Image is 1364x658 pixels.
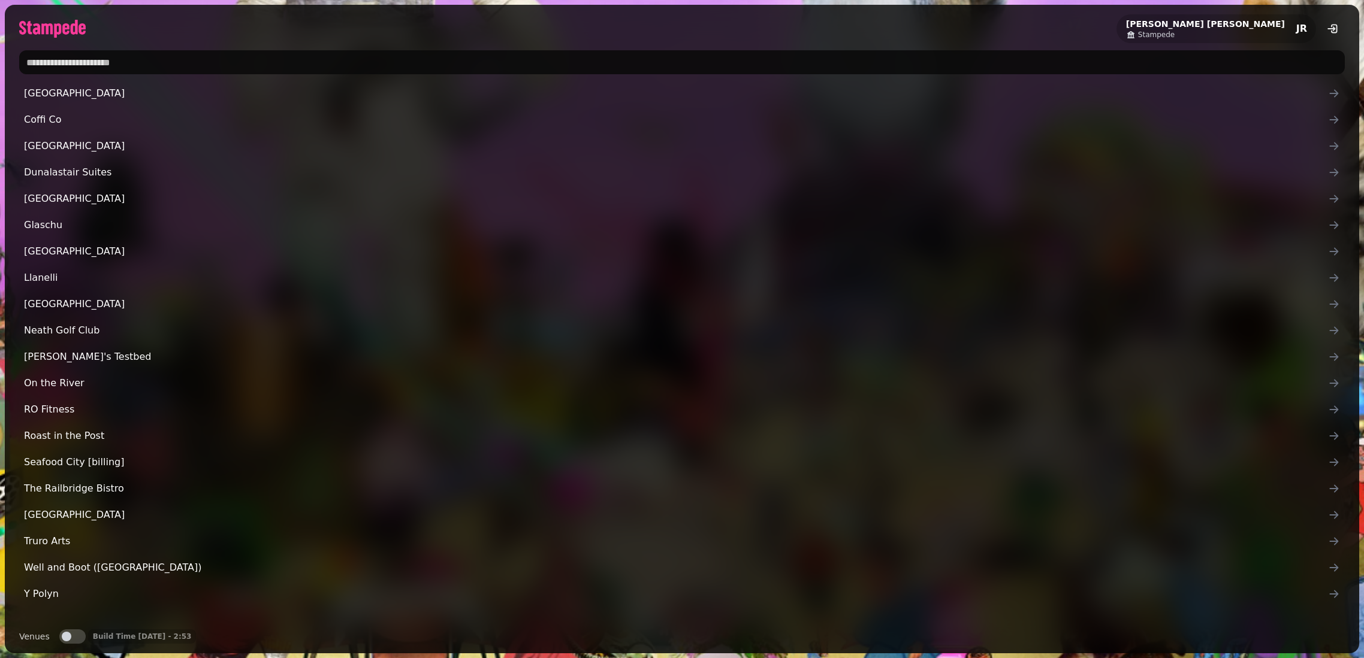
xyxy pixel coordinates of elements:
[24,297,1328,311] span: [GEOGRAPHIC_DATA]
[24,271,1328,285] span: Llanelli
[19,292,1345,316] a: [GEOGRAPHIC_DATA]
[1126,30,1285,40] a: Stampede
[24,508,1328,522] span: [GEOGRAPHIC_DATA]
[19,108,1345,132] a: Coffi Co
[24,244,1328,259] span: [GEOGRAPHIC_DATA]
[19,398,1345,422] a: RO Fitness
[24,86,1328,101] span: [GEOGRAPHIC_DATA]
[19,582,1345,606] a: Y Polyn
[19,187,1345,211] a: [GEOGRAPHIC_DATA]
[24,113,1328,127] span: Coffi Co
[93,632,192,641] p: Build Time [DATE] - 2:53
[24,402,1328,417] span: RO Fitness
[24,534,1328,548] span: Truro Arts
[19,371,1345,395] a: On the River
[1321,17,1345,41] button: logout
[19,503,1345,527] a: [GEOGRAPHIC_DATA]
[24,218,1328,232] span: Glaschu
[19,424,1345,448] a: Roast in the Post
[1126,18,1285,30] h2: [PERSON_NAME] [PERSON_NAME]
[24,455,1328,469] span: Seafood City [billing]
[19,160,1345,184] a: Dunalastair Suites
[24,323,1328,338] span: Neath Golf Club
[24,481,1328,496] span: The Railbridge Bistro
[19,213,1345,237] a: Glaschu
[24,429,1328,443] span: Roast in the Post
[24,350,1328,364] span: [PERSON_NAME]'s Testbed
[24,376,1328,390] span: On the River
[19,134,1345,158] a: [GEOGRAPHIC_DATA]
[19,450,1345,474] a: Seafood City [billing]
[19,266,1345,290] a: Llanelli
[19,319,1345,342] a: Neath Golf Club
[19,345,1345,369] a: [PERSON_NAME]'s Testbed
[24,560,1328,575] span: Well and Boot ([GEOGRAPHIC_DATA])
[24,165,1328,180] span: Dunalastair Suites
[19,629,50,644] label: Venues
[19,529,1345,553] a: Truro Arts
[19,20,86,38] img: logo
[19,556,1345,580] a: Well and Boot ([GEOGRAPHIC_DATA])
[19,81,1345,105] a: [GEOGRAPHIC_DATA]
[24,192,1328,206] span: [GEOGRAPHIC_DATA]
[24,139,1328,153] span: [GEOGRAPHIC_DATA]
[19,477,1345,501] a: The Railbridge Bistro
[1138,30,1175,40] span: Stampede
[19,239,1345,263] a: [GEOGRAPHIC_DATA]
[1296,24,1307,34] span: JR
[24,587,1328,601] span: Y Polyn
